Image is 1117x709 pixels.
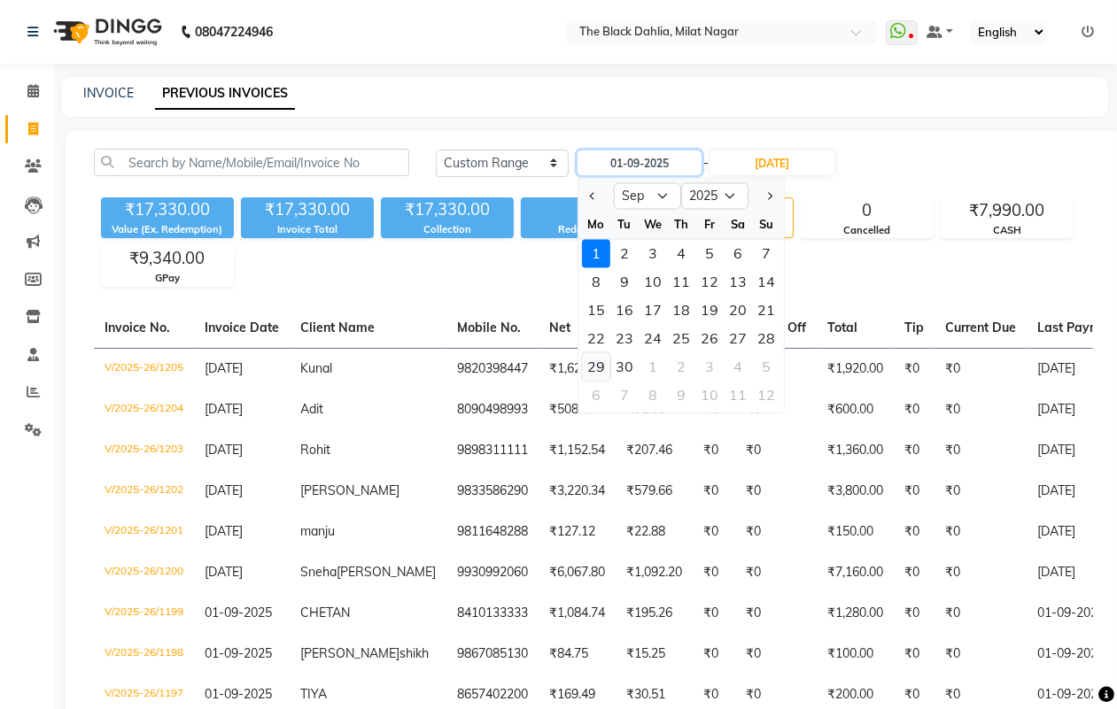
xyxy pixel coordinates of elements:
[94,634,194,674] td: V/2025-26/1198
[586,182,601,211] button: Previous month
[693,512,735,552] td: ₹0
[752,297,780,325] div: Sunday, September 21, 2025
[446,389,539,430] td: 8090498993
[935,593,1027,634] td: ₹0
[817,552,894,593] td: ₹7,160.00
[667,268,695,297] div: 11
[610,268,639,297] div: 9
[667,268,695,297] div: Thursday, September 11, 2025
[817,512,894,552] td: ₹150.00
[616,593,693,634] td: ₹195.26
[904,320,924,335] span: Tip
[205,605,272,620] span: 01-09-2025
[539,430,616,471] td: ₹1,152.54
[667,211,695,239] div: Th
[935,389,1027,430] td: ₹0
[582,268,610,297] div: 8
[616,634,693,674] td: ₹15.25
[817,348,894,389] td: ₹1,920.00
[894,389,935,430] td: ₹0
[724,381,752,410] div: Saturday, October 11, 2025
[616,471,693,512] td: ₹579.66
[94,149,409,176] input: Search by Name/Mobile/Email/Invoice No
[724,297,752,325] div: Saturday, September 20, 2025
[539,471,616,512] td: ₹3,220.34
[894,512,935,552] td: ₹0
[693,634,735,674] td: ₹0
[735,593,817,634] td: ₹0
[539,593,616,634] td: ₹1,084.74
[521,222,654,237] div: Redemption
[582,240,610,268] div: Monday, September 1, 2025
[83,85,134,101] a: INVOICE
[300,442,330,458] span: Rohit
[539,348,616,389] td: ₹1,627.12
[582,240,610,268] div: 1
[827,320,857,335] span: Total
[101,197,234,222] div: ₹17,330.00
[446,593,539,634] td: 8410133333
[935,512,1027,552] td: ₹0
[582,211,610,239] div: Mo
[667,353,695,381] div: 2
[399,645,429,661] span: shikh
[817,471,894,512] td: ₹3,800.00
[695,381,724,410] div: Friday, October 10, 2025
[667,353,695,381] div: Thursday, October 2, 2025
[724,240,752,268] div: 6
[817,389,894,430] td: ₹600.00
[582,325,610,353] div: 22
[695,325,724,353] div: 26
[300,320,375,335] span: Client Name
[752,381,780,410] div: 12
[724,268,752,297] div: 13
[94,512,194,552] td: V/2025-26/1201
[695,297,724,325] div: Friday, September 19, 2025
[205,564,243,580] span: [DATE]
[752,268,780,297] div: Sunday, September 14, 2025
[446,634,539,674] td: 9867085130
[94,471,194,512] td: V/2025-26/1202
[446,430,539,471] td: 9898311111
[94,552,194,593] td: V/2025-26/1200
[667,297,695,325] div: Thursday, September 18, 2025
[639,325,667,353] div: 24
[752,325,780,353] div: Sunday, September 28, 2025
[94,430,194,471] td: V/2025-26/1203
[693,471,735,512] td: ₹0
[446,471,539,512] td: 9833586290
[549,320,570,335] span: Net
[300,605,350,620] span: CHETAN
[695,240,724,268] div: Friday, September 5, 2025
[752,268,780,297] div: 14
[935,552,1027,593] td: ₹0
[300,564,337,580] span: Sneha
[695,211,724,239] div: Fr
[894,634,935,674] td: ₹0
[610,325,639,353] div: Tuesday, September 23, 2025
[693,593,735,634] td: ₹0
[639,240,667,268] div: 3
[102,271,233,286] div: GPay
[752,381,780,410] div: Sunday, October 12, 2025
[610,211,639,239] div: Tu
[94,348,194,389] td: V/2025-26/1205
[667,297,695,325] div: 18
[539,389,616,430] td: ₹508.47
[724,325,752,353] div: 27
[802,223,933,238] div: Cancelled
[695,297,724,325] div: 19
[205,401,243,417] span: [DATE]
[195,7,273,57] b: 08047224946
[582,268,610,297] div: Monday, September 8, 2025
[935,634,1027,674] td: ₹0
[610,240,639,268] div: Tuesday, September 2, 2025
[724,325,752,353] div: Saturday, September 27, 2025
[300,523,335,539] span: manju
[582,297,610,325] div: Monday, September 15, 2025
[724,240,752,268] div: Saturday, September 6, 2025
[935,348,1027,389] td: ₹0
[381,222,514,237] div: Collection
[935,471,1027,512] td: ₹0
[695,240,724,268] div: 5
